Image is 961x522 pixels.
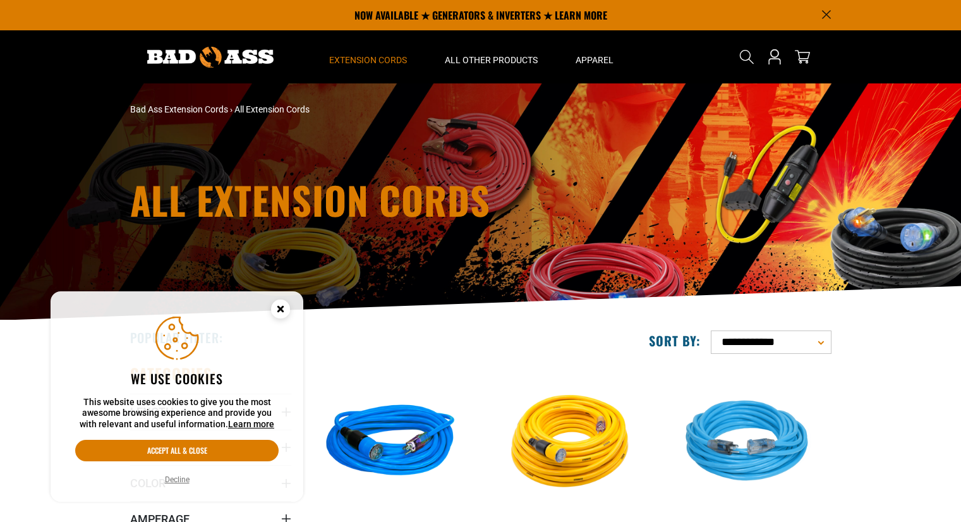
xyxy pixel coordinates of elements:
summary: Apparel [557,30,632,83]
summary: Search [737,47,757,67]
a: Learn more [228,419,274,429]
label: Sort by: [649,332,701,349]
img: Bad Ass Extension Cords [147,47,274,68]
summary: Extension Cords [310,30,426,83]
img: blue [311,370,470,516]
button: Accept all & close [75,440,279,461]
span: › [230,104,233,114]
h1: All Extension Cords [130,181,591,219]
span: Extension Cords [329,54,407,66]
summary: All Other Products [426,30,557,83]
nav: breadcrumbs [130,103,591,116]
aside: Cookie Consent [51,291,303,502]
img: Light Blue [671,370,830,516]
h2: We use cookies [75,370,279,387]
button: Decline [161,473,193,486]
span: All Other Products [445,54,538,66]
p: This website uses cookies to give you the most awesome browsing experience and provide you with r... [75,397,279,430]
span: All Extension Cords [234,104,310,114]
a: Bad Ass Extension Cords [130,104,228,114]
span: Apparel [576,54,613,66]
